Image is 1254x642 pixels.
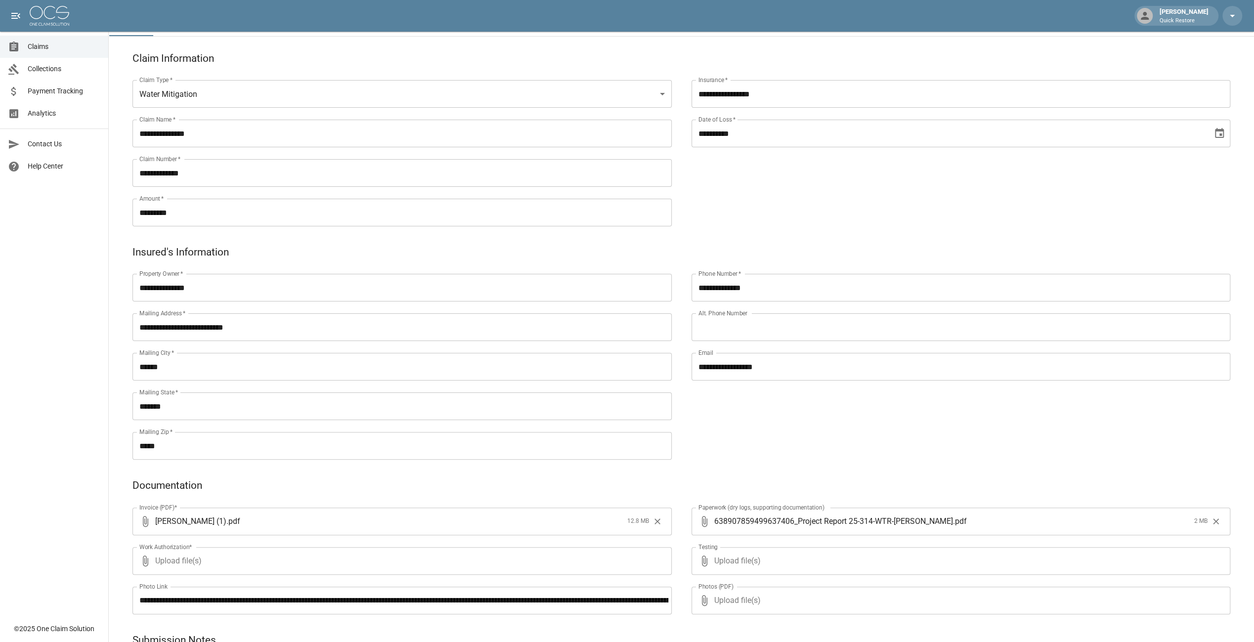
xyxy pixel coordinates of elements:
[1210,124,1229,143] button: Choose date, selected date is Aug 4, 2025
[14,624,94,634] div: © 2025 One Claim Solution
[1156,7,1212,25] div: [PERSON_NAME]
[139,428,173,436] label: Mailing Zip
[1160,17,1209,25] p: Quick Restore
[714,515,953,527] span: 638907859499637406_Project Report 25-314-WTR-[PERSON_NAME]
[698,503,824,512] label: Paperwork (dry logs, supporting documentation)
[698,543,718,551] label: Testing
[132,80,672,108] div: Water Mitigation
[139,194,164,203] label: Amount
[139,582,168,591] label: Photo Link
[139,543,192,551] label: Work Authorization*
[1209,514,1223,529] button: Clear
[139,115,175,124] label: Claim Name
[714,547,1204,575] span: Upload file(s)
[627,516,649,526] span: 12.8 MB
[698,348,713,357] label: Email
[155,547,645,575] span: Upload file(s)
[139,269,183,278] label: Property Owner
[139,309,185,317] label: Mailing Address
[226,515,240,527] span: . pdf
[139,503,177,512] label: Invoice (PDF)*
[28,64,100,74] span: Collections
[650,514,665,529] button: Clear
[139,155,180,163] label: Claim Number
[698,582,734,591] label: Photos (PDF)
[139,388,178,396] label: Mailing State
[6,6,26,26] button: open drawer
[1194,516,1208,526] span: 2 MB
[698,76,728,84] label: Insurance
[30,6,69,26] img: ocs-logo-white-transparent.png
[28,86,100,96] span: Payment Tracking
[155,515,226,527] span: [PERSON_NAME] (1)
[139,348,174,357] label: Mailing City
[139,76,173,84] label: Claim Type
[28,108,100,119] span: Analytics
[698,115,735,124] label: Date of Loss
[714,587,1204,614] span: Upload file(s)
[698,269,741,278] label: Phone Number
[28,139,100,149] span: Contact Us
[28,42,100,52] span: Claims
[28,161,100,171] span: Help Center
[953,515,967,527] span: . pdf
[698,309,747,317] label: Alt. Phone Number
